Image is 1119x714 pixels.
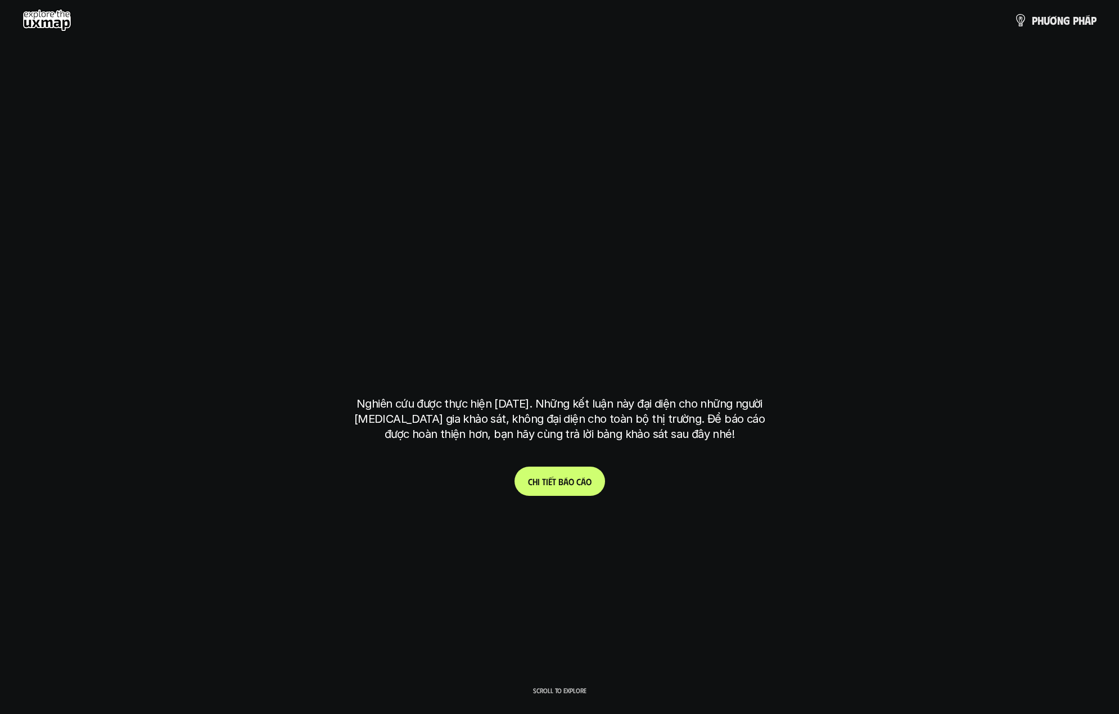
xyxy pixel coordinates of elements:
[558,476,563,487] span: b
[576,476,581,487] span: c
[1057,14,1063,26] span: n
[533,476,538,487] span: h
[1079,14,1085,26] span: h
[1050,14,1057,26] span: ơ
[1063,14,1070,26] span: g
[1085,14,1091,26] span: á
[1032,14,1037,26] span: p
[359,338,760,385] h1: tại [GEOGRAPHIC_DATA]
[1014,9,1097,31] a: phươngpháp
[349,396,770,442] p: Nghiên cứu được thực hiện [DATE]. Những kết luận này đại diện cho những người [MEDICAL_DATA] gia ...
[521,222,606,234] h6: Kết quả nghiên cứu
[586,476,592,487] span: o
[354,249,765,296] h1: phạm vi công việc của
[1073,14,1079,26] span: p
[563,476,568,487] span: á
[538,476,540,487] span: i
[1091,14,1097,26] span: p
[542,476,546,487] span: t
[1044,14,1050,26] span: ư
[1037,14,1044,26] span: h
[546,476,548,487] span: i
[548,476,552,487] span: ế
[581,476,586,487] span: á
[533,686,586,694] p: Scroll to explore
[528,476,533,487] span: C
[515,467,605,496] a: Chitiếtbáocáo
[568,476,574,487] span: o
[552,476,556,487] span: t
